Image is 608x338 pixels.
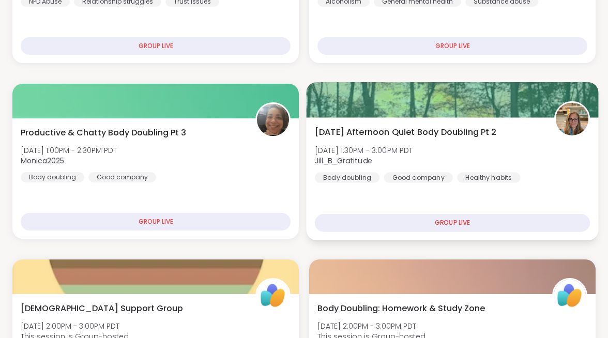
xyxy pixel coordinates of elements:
[457,172,520,182] div: Healthy habits
[317,37,587,55] div: GROUP LIVE
[21,156,64,166] b: Monica2025
[317,302,485,315] span: Body Doubling: Homework & Study Zone
[88,172,156,182] div: Good company
[21,302,183,315] span: [DEMOGRAPHIC_DATA] Support Group
[315,156,372,166] b: Jill_B_Gratitude
[556,103,588,135] img: Jill_B_Gratitude
[21,127,186,139] span: Productive & Chatty Body Doubling Pt 3
[21,321,129,331] span: [DATE] 2:00PM - 3:00PM PDT
[257,280,289,312] img: ShareWell
[315,172,379,182] div: Body doubling
[257,104,289,136] img: Monica2025
[21,145,117,156] span: [DATE] 1:00PM - 2:30PM PDT
[315,126,497,138] span: [DATE] Afternoon Quiet Body Doubling Pt 2
[21,213,291,231] div: GROUP LIVE
[315,214,590,232] div: GROUP LIVE
[315,145,413,155] span: [DATE] 1:30PM - 3:00PM PDT
[21,172,84,182] div: Body doubling
[21,37,291,55] div: GROUP LIVE
[554,280,586,312] img: ShareWell
[384,172,453,182] div: Good company
[317,321,425,331] span: [DATE] 2:00PM - 3:00PM PDT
